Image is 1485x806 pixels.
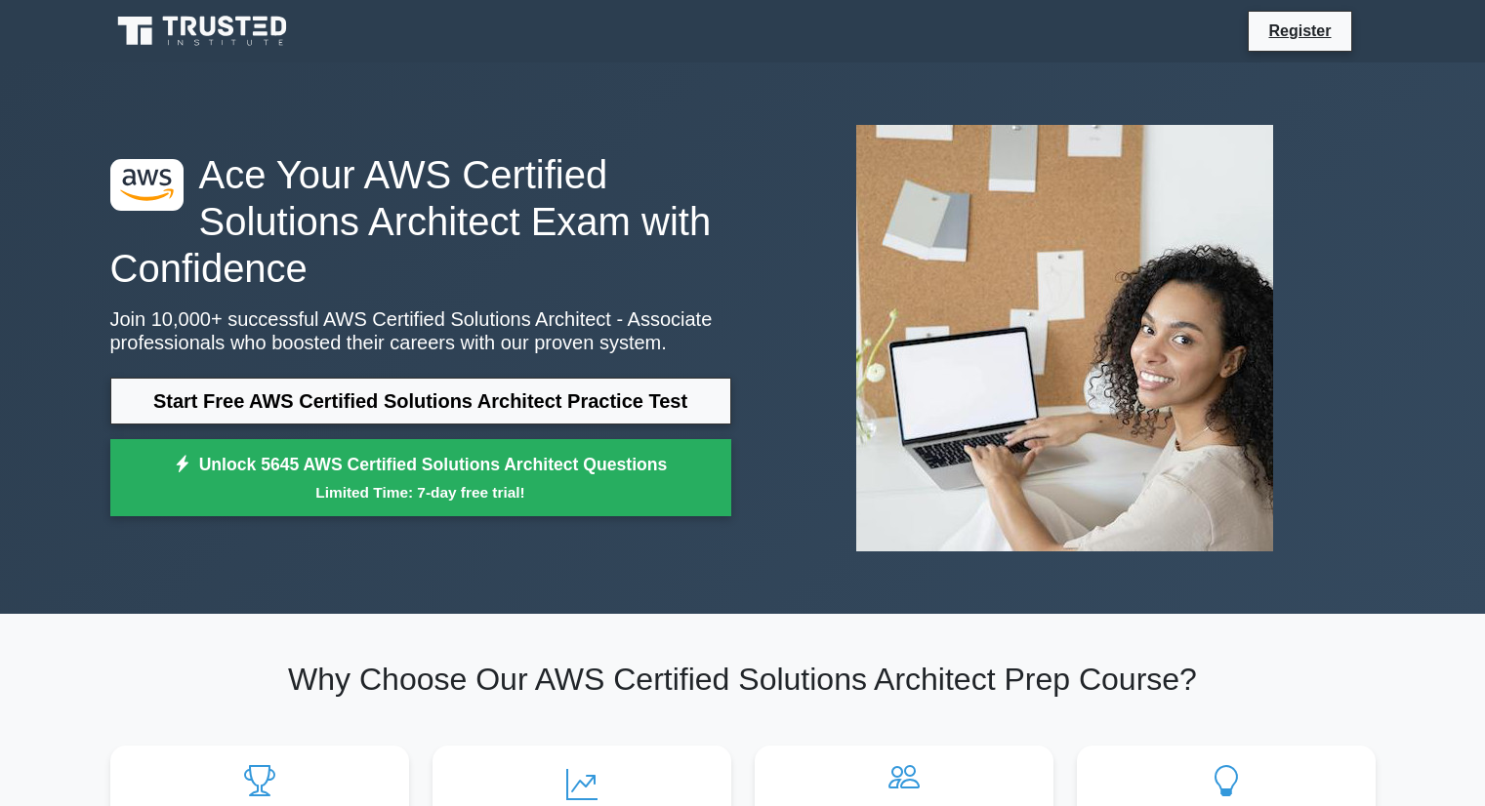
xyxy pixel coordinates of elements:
[110,661,1376,698] h2: Why Choose Our AWS Certified Solutions Architect Prep Course?
[110,439,731,517] a: Unlock 5645 AWS Certified Solutions Architect QuestionsLimited Time: 7-day free trial!
[1257,19,1342,43] a: Register
[135,481,707,504] small: Limited Time: 7-day free trial!
[110,307,731,354] p: Join 10,000+ successful AWS Certified Solutions Architect - Associate professionals who boosted t...
[110,151,731,292] h1: Ace Your AWS Certified Solutions Architect Exam with Confidence
[110,378,731,424] a: Start Free AWS Certified Solutions Architect Practice Test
